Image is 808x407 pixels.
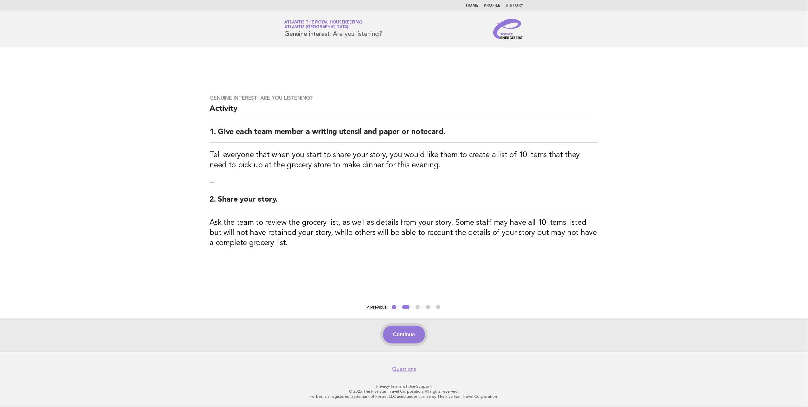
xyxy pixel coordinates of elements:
button: Continue [383,326,425,344]
button: 2 [401,304,410,310]
button: < Previous [367,305,387,310]
p: Forbes is a registered trademark of Forbes LLC used under license by The Five Star Travel Corpora... [210,394,598,399]
h3: Genuine interest: Are you listening? [210,95,598,101]
h1: Genuine interest: Are you listening? [285,21,382,37]
h3: Ask the team to review the grocery list, as well as details from your story. Some staff may have ... [210,218,598,248]
a: Terms of Use [390,384,415,389]
img: Service Energizers [493,19,524,39]
a: Profile [484,4,501,8]
p: © 2025 The Five Star Travel Corporation. All rights reserved. [210,389,598,394]
a: Support [416,384,432,389]
h3: Tell everyone that when you start to share your story, you would like them to create a list of 10... [210,150,598,170]
h2: 1. Give each team member a writing utensil and paper or notecard. [210,127,598,143]
span: Atlantis [GEOGRAPHIC_DATA] [285,25,349,30]
a: Privacy [376,384,389,389]
a: Home [466,4,479,8]
p: -- [210,178,598,187]
h2: 2. Share your story. [210,195,598,210]
a: Atlantis the Royal HousekeepingAtlantis [GEOGRAPHIC_DATA] [285,20,362,29]
button: 1 [391,304,397,310]
a: History [506,4,524,8]
p: · · [210,384,598,389]
a: Questions [392,366,416,372]
h2: Activity [210,104,598,119]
